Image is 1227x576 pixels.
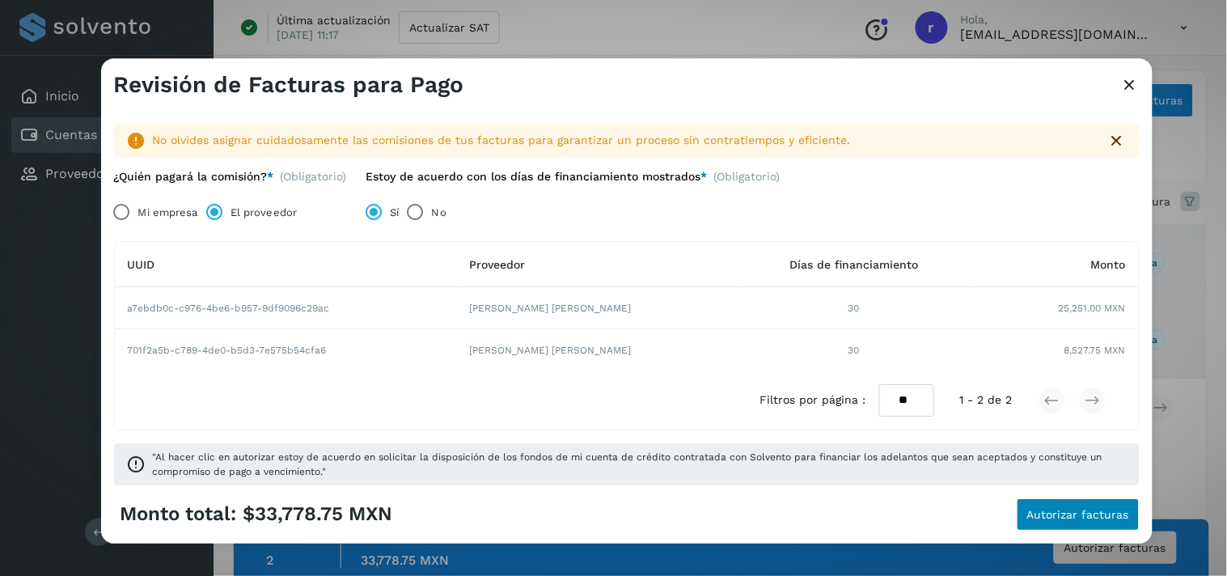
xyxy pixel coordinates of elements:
[1017,498,1140,531] button: Autorizar facturas
[1027,509,1129,520] span: Autorizar facturas
[114,71,464,99] h3: Revisión de Facturas para Pago
[231,197,297,229] label: El proveedor
[789,258,918,271] span: Días de financiamiento
[138,197,198,229] label: Mi empresa
[1064,344,1126,358] span: 8,527.75 MXN
[366,170,708,184] label: Estoy de acuerdo con los días de financiamiento mostrados
[1091,258,1126,271] span: Monto
[457,288,738,330] td: [PERSON_NAME] [PERSON_NAME]
[128,258,155,271] span: UUID
[738,330,971,372] td: 30
[153,132,1094,149] div: No olvides asignar cuidadosamente las comisiones de tus facturas para garantizar un proceso sin c...
[391,197,400,229] label: Sí
[121,502,237,526] span: Monto total:
[115,330,457,372] td: 701f2a5b-c789-4de0-b5d3-7e575b54cfa6
[432,197,446,229] label: No
[457,330,738,372] td: [PERSON_NAME] [PERSON_NAME]
[714,170,781,190] span: (Obligatorio)
[281,170,347,184] span: (Obligatorio)
[115,288,457,330] td: a7ebdb0c-c976-4be6-b957-9df9096c29ac
[153,450,1127,479] span: "Al hacer clic en autorizar estoy de acuerdo en solicitar la disposición de los fondos de mi cuen...
[760,392,866,409] span: Filtros por página :
[738,288,971,330] td: 30
[1059,301,1126,316] span: 25,251.00 MXN
[114,170,274,184] label: ¿Quién pagará la comisión?
[960,392,1013,409] span: 1 - 2 de 2
[243,502,393,526] span: $33,778.75 MXN
[470,258,526,271] span: Proveedor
